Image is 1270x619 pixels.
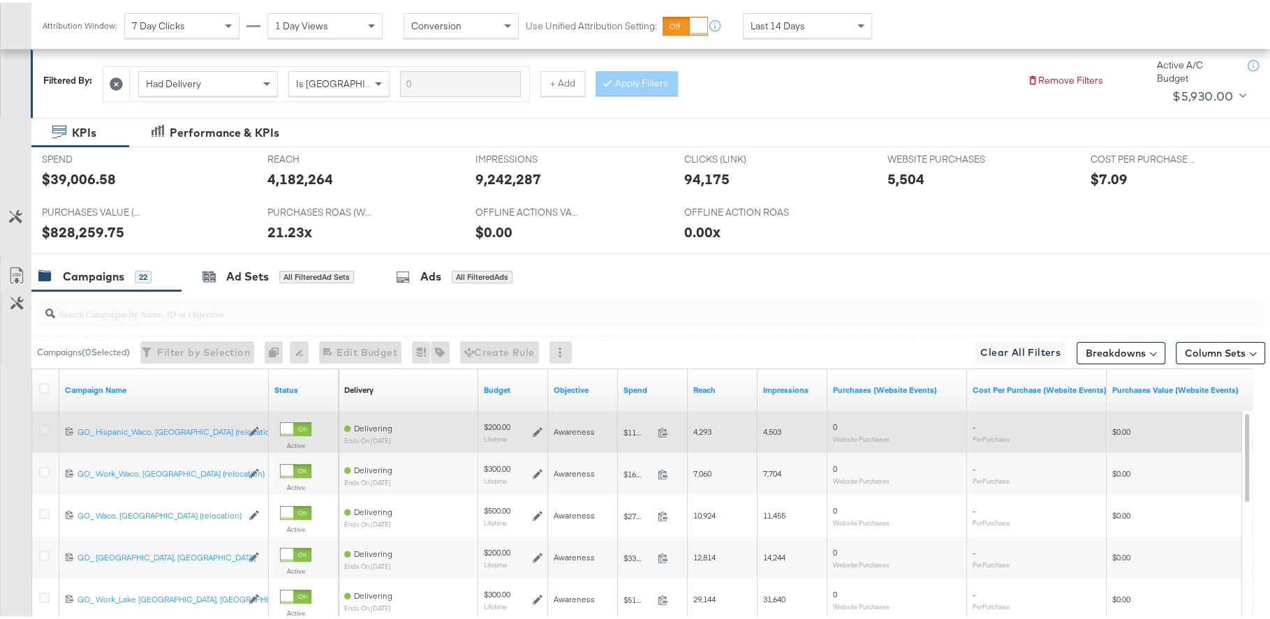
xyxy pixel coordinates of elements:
[274,382,333,393] a: Shows the current state of your Ad Campaign.
[1077,339,1165,361] button: Breakdowns
[887,150,992,163] span: WEBSITE PURCHASES
[623,550,652,560] span: $33.15
[296,75,403,87] span: Is [GEOGRAPHIC_DATA]
[55,292,1153,319] input: Search Campaigns by Name, ID or Objective
[693,424,711,434] span: 4,293
[475,203,580,216] span: OFFLINE ACTIONS VALUE
[763,591,785,602] span: 31,640
[344,602,392,609] sub: ends on [DATE]
[37,343,130,356] div: Campaigns ( 0 Selected)
[275,17,328,29] span: 1 Day Views
[973,461,975,471] span: -
[344,476,392,484] sub: ends on [DATE]
[484,474,507,482] sub: Lifetime
[344,382,374,393] div: Delivery
[484,599,507,608] sub: Lifetime
[42,150,147,163] span: SPEND
[763,424,781,434] span: 4,503
[484,502,510,514] div: $500.00
[693,549,716,560] span: 12,814
[344,382,374,393] a: Reflects the ability of your Ad Campaign to achieve delivery based on ad states, schedule and bud...
[344,518,392,525] sub: ends on [DATE]
[484,544,510,555] div: $200.00
[484,516,507,524] sub: Lifetime
[973,382,1107,393] a: The average cost for each purchase tracked by your Custom Audience pixel on your website after pe...
[554,549,595,560] span: Awareness
[980,341,1061,359] span: Clear All Filters
[554,507,595,518] span: Awareness
[973,544,975,555] span: -
[475,219,512,239] div: $0.00
[763,507,785,518] span: 11,455
[484,461,510,472] div: $300.00
[354,504,392,514] span: Delivering
[267,150,372,163] span: REACH
[77,424,242,435] div: GO_ Hispanic_Waco, [GEOGRAPHIC_DATA] (relocation)
[226,266,269,282] div: Ad Sets
[267,203,372,216] span: PURCHASES ROAS (WEBSITE EVENTS)
[42,203,147,216] span: PURCHASES VALUE (WEBSITE EVENTS)
[975,339,1066,361] button: Clear All Filters
[833,516,889,524] sub: Website Purchases
[693,591,716,602] span: 29,144
[77,507,242,519] a: GO_ Waco, [GEOGRAPHIC_DATA] (relocation)
[452,268,512,281] div: All Filtered Ads
[63,266,124,282] div: Campaigns
[411,17,462,29] span: Conversion
[77,591,242,603] a: GO_ Work_Lake [GEOGRAPHIC_DATA], [GEOGRAPHIC_DATA]
[280,606,311,615] label: Active
[623,508,652,519] span: $27.87
[684,203,789,216] span: OFFLINE ACTION ROAS
[43,71,92,84] div: Filtered By:
[170,122,279,138] div: Performance & KPIs
[42,219,124,239] div: $828,259.75
[693,382,752,393] a: The number of people your ad was served to.
[554,591,595,602] span: Awareness
[887,166,924,186] div: 5,504
[77,465,242,477] a: GO_ Work_Waco, [GEOGRAPHIC_DATA] (relocation)
[751,17,805,29] span: Last 14 Days
[763,382,822,393] a: The number of times your ad was served. On mobile apps an ad is counted as served the first time ...
[623,382,682,393] a: The total amount spent to date.
[354,462,392,472] span: Delivering
[420,266,441,282] div: Ads
[344,434,392,442] sub: ends on [DATE]
[484,558,507,566] sub: Lifetime
[1157,56,1234,82] div: Active A/C Budget
[279,268,354,281] div: All Filtered Ad Sets
[280,480,311,489] label: Active
[973,599,1010,608] sub: Per Purchase
[1112,549,1130,560] span: $0.00
[540,68,585,94] button: + Add
[833,599,889,608] sub: Website Purchases
[833,419,837,429] span: 0
[42,166,116,186] div: $39,006.58
[484,432,507,440] sub: Lifetime
[554,424,595,434] span: Awareness
[77,549,242,561] a: GO_ [GEOGRAPHIC_DATA], [GEOGRAPHIC_DATA]
[354,420,392,431] span: Delivering
[1090,150,1195,163] span: COST PER PURCHASE (WEBSITE EVENTS)
[833,432,889,440] sub: Website Purchases
[1112,382,1241,393] a: The total value of the purchase actions tracked by your Custom Audience pixel on your website aft...
[475,166,541,186] div: 9,242,287
[833,586,837,597] span: 0
[280,438,311,447] label: Active
[354,546,392,556] span: Delivering
[280,522,311,531] label: Active
[763,465,781,476] span: 7,704
[684,150,789,163] span: CLICKS (LINK)
[693,507,716,518] span: 10,924
[973,516,1010,524] sub: Per Purchase
[973,474,1010,482] sub: Per Purchase
[973,419,975,429] span: -
[526,17,657,30] label: Use Unified Attribution Setting:
[973,586,975,597] span: -
[146,75,201,87] span: Had Delivery
[1112,465,1130,476] span: $0.00
[484,586,510,597] div: $300.00
[484,382,542,393] a: The maximum amount you're willing to spend on your ads, on average each day or over the lifetime ...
